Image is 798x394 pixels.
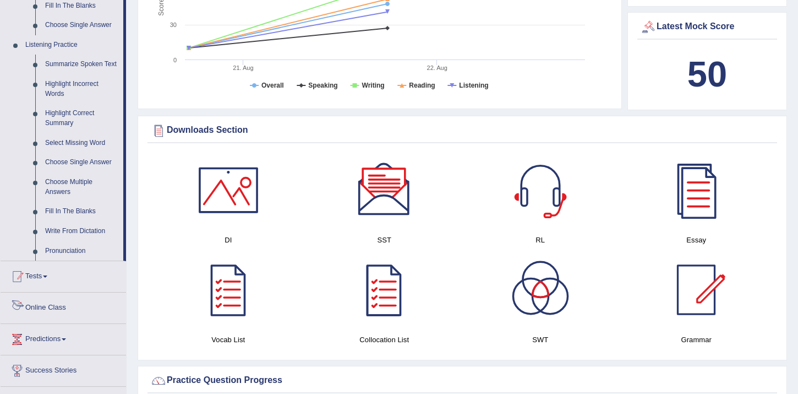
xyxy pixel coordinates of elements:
[624,334,769,346] h4: Grammar
[624,234,769,246] h4: Essay
[362,82,385,89] tspan: Writing
[459,82,488,89] tspan: Listening
[170,21,177,28] text: 30
[1,355,126,383] a: Success Stories
[173,57,177,63] text: 0
[233,64,253,71] tspan: 21. Aug
[687,54,727,94] b: 50
[40,222,123,241] a: Write From Dictation
[150,122,774,139] div: Downloads Section
[468,334,613,346] h4: SWT
[40,55,123,74] a: Summarize Spoken Text
[312,234,457,246] h4: SST
[40,172,123,202] a: Choose Multiple Answers
[1,261,126,289] a: Tests
[40,241,123,261] a: Pronunciation
[261,82,284,89] tspan: Overall
[40,104,123,133] a: Highlight Correct Summary
[409,82,435,89] tspan: Reading
[150,373,774,389] div: Practice Question Progress
[468,234,613,246] h4: RL
[40,202,123,222] a: Fill In The Blanks
[40,74,123,104] a: Highlight Incorrect Words
[1,324,126,352] a: Predictions
[312,334,457,346] h4: Collocation List
[427,64,447,71] tspan: 22. Aug
[20,35,123,55] a: Listening Practice
[40,133,123,153] a: Select Missing Word
[640,19,774,35] div: Latest Mock Score
[156,234,301,246] h4: DI
[40,153,123,172] a: Choose Single Answer
[40,15,123,35] a: Choose Single Answer
[156,334,301,346] h4: Vocab List
[1,293,126,320] a: Online Class
[308,82,337,89] tspan: Speaking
